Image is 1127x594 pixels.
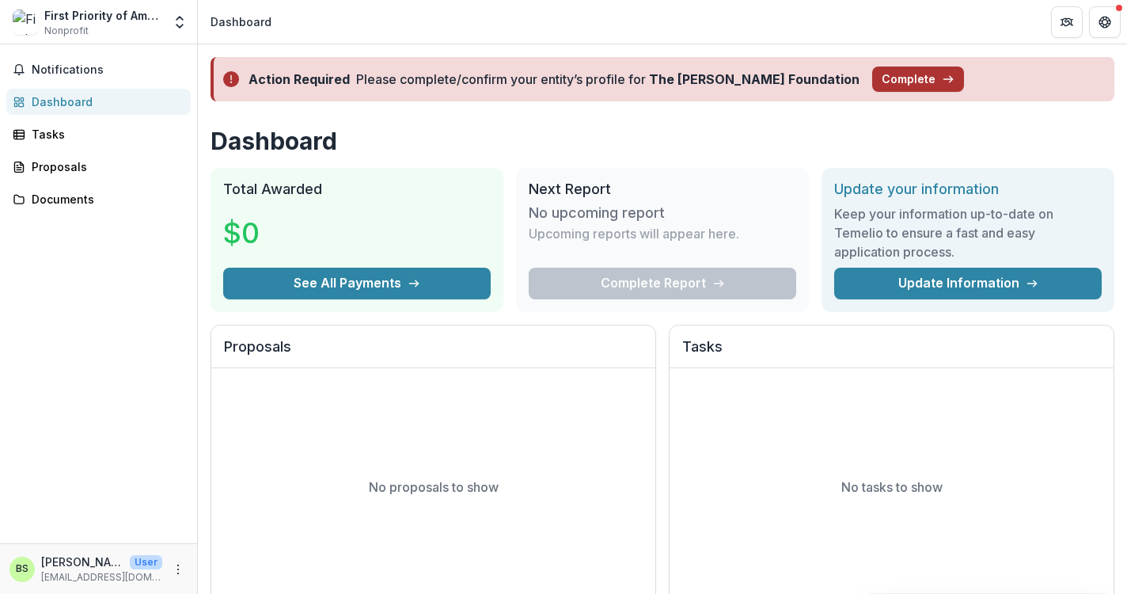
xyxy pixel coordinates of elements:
button: Notifications [6,57,191,82]
button: Partners [1051,6,1083,38]
a: Update Information [834,268,1102,299]
nav: breadcrumb [204,10,278,33]
p: User [130,555,162,569]
p: Upcoming reports will appear here. [529,224,739,243]
div: Dashboard [211,13,271,30]
a: Tasks [6,121,191,147]
h2: Next Report [529,181,796,198]
button: Open entity switcher [169,6,191,38]
h1: Dashboard [211,127,1114,155]
span: Nonprofit [44,24,89,38]
div: First Priority of America Inc. [44,7,162,24]
h2: Update your information [834,181,1102,198]
h2: Tasks [682,338,1101,368]
button: Complete [872,67,964,92]
h3: $0 [223,211,342,254]
div: Brad Schelling [16,564,28,574]
p: No proposals to show [369,478,499,497]
div: Tasks [32,126,178,143]
div: Please complete/confirm your entity’s profile for [356,70,859,89]
div: Documents [32,191,178,208]
div: Action Required [249,70,350,89]
span: Notifications [32,63,184,77]
h3: No upcoming report [529,204,665,222]
button: More [169,560,188,579]
img: First Priority of America Inc. [13,10,38,35]
h3: Keep your information up-to-date on Temelio to ensure a fast and easy application process. [834,204,1102,261]
strong: The [PERSON_NAME] Foundation [649,71,859,87]
p: [EMAIL_ADDRESS][DOMAIN_NAME] [41,570,162,584]
h2: Total Awarded [223,181,491,198]
a: Dashboard [6,89,191,115]
a: Documents [6,186,191,212]
div: Dashboard [32,93,178,110]
p: No tasks to show [841,478,943,497]
button: See All Payments [223,268,491,299]
div: Proposals [32,158,178,175]
button: Get Help [1089,6,1121,38]
h2: Proposals [224,338,643,368]
a: Proposals [6,154,191,180]
p: [PERSON_NAME] [41,554,123,570]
